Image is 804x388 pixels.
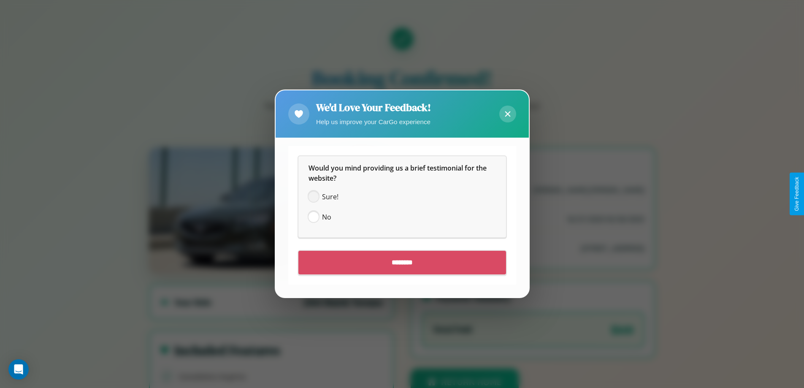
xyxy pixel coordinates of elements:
[322,192,338,202] span: Sure!
[316,116,431,128] p: Help us improve your CarGo experience
[8,359,29,380] div: Open Intercom Messenger
[794,177,800,211] div: Give Feedback
[316,100,431,114] h2: We'd Love Your Feedback!
[322,212,331,222] span: No
[309,164,488,183] span: Would you mind providing us a brief testimonial for the website?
